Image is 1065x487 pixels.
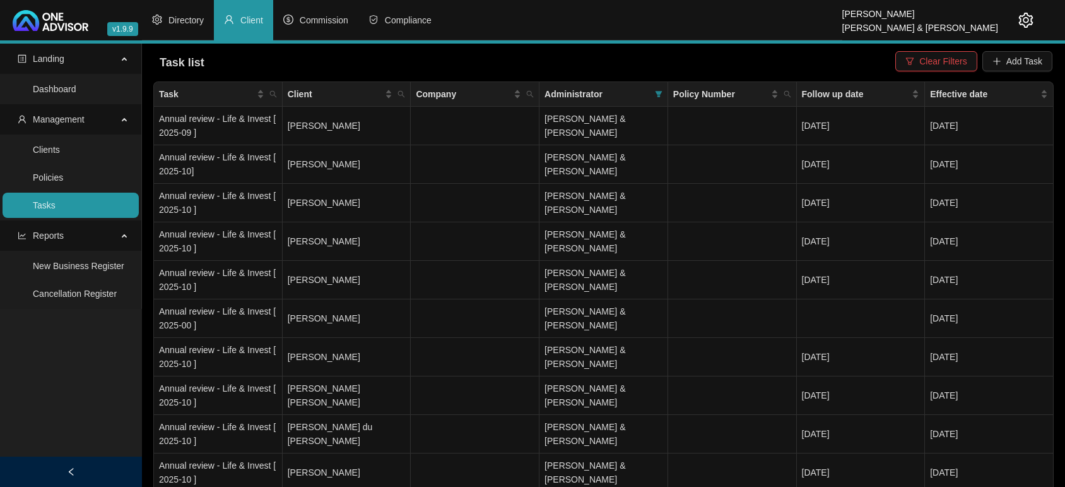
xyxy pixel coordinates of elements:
span: left [67,467,76,476]
span: filter [652,85,665,104]
img: 2df55531c6924b55f21c4cf5d4484680-logo-light.svg [13,10,88,31]
td: [PERSON_NAME] [283,107,411,145]
th: Task [154,82,283,107]
td: Annual review - Life & Invest [ 2025-10 ] [154,222,283,261]
td: [DATE] [797,261,926,299]
span: Compliance [385,15,432,25]
span: search [526,90,534,98]
span: Landing [33,54,64,64]
td: [PERSON_NAME] [283,145,411,184]
td: [PERSON_NAME] [283,261,411,299]
span: [PERSON_NAME] & [PERSON_NAME] [544,383,625,407]
span: dollar [283,15,293,25]
span: Task [159,87,254,101]
span: Client [240,15,263,25]
span: [PERSON_NAME] & [PERSON_NAME] [544,422,625,446]
button: Clear Filters [895,51,977,71]
span: Administrator [544,87,650,101]
span: Task list [160,56,204,69]
span: user [18,115,26,124]
span: filter [905,57,914,66]
td: Annual review - Life & Invest [ 2025-10 ] [154,338,283,376]
td: [DATE] [925,261,1054,299]
td: [DATE] [797,376,926,415]
span: Reports [33,231,64,241]
td: [DATE] [925,415,1054,454]
td: [PERSON_NAME] [283,338,411,376]
span: safety [368,15,379,25]
span: setting [1018,13,1033,28]
span: search [395,85,408,104]
th: Policy Number [668,82,797,107]
span: [PERSON_NAME] & [PERSON_NAME] [544,460,625,484]
td: Annual review - Life & Invest [ 2025-00 ] [154,299,283,338]
td: [PERSON_NAME] [283,184,411,222]
span: [PERSON_NAME] & [PERSON_NAME] [544,306,625,330]
div: [PERSON_NAME] [842,3,998,17]
th: Follow up date [797,82,926,107]
span: Add Task [1006,54,1042,68]
td: [DATE] [925,184,1054,222]
td: [PERSON_NAME] [283,222,411,261]
span: v1.9.9 [107,22,138,36]
td: [PERSON_NAME] [PERSON_NAME] [283,376,411,415]
span: search [784,90,791,98]
td: [DATE] [925,299,1054,338]
span: Company [416,87,511,101]
span: Follow up date [802,87,910,101]
span: plus [992,57,1001,66]
a: New Business Register [33,261,124,271]
span: search [397,90,405,98]
span: Clear Filters [919,54,967,68]
th: Effective date [925,82,1054,107]
span: Directory [168,15,204,25]
span: [PERSON_NAME] & [PERSON_NAME] [544,345,625,369]
a: Clients [33,145,60,155]
td: Annual review - Life & Invest [ 2025-09 ] [154,107,283,145]
span: Policy Number [673,87,768,101]
button: Add Task [982,51,1052,71]
td: [DATE] [797,184,926,222]
span: [PERSON_NAME] & [PERSON_NAME] [544,114,625,138]
td: [DATE] [925,145,1054,184]
td: [DATE] [925,222,1054,261]
td: Annual review - Life & Invest [ 2025-10 ] [154,261,283,299]
td: Annual review - Life & Invest [ 2025-10 ] [154,376,283,415]
span: search [267,85,279,104]
span: line-chart [18,231,26,240]
td: [DATE] [925,338,1054,376]
td: [DATE] [925,107,1054,145]
span: search [269,90,277,98]
a: Cancellation Register [33,289,117,299]
a: Dashboard [33,84,76,94]
span: search [524,85,536,104]
div: [PERSON_NAME] & [PERSON_NAME] [842,17,998,31]
td: Annual review - Life & Invest [ 2025-10] [154,145,283,184]
td: [DATE] [925,376,1054,415]
span: Effective date [930,87,1038,101]
span: [PERSON_NAME] & [PERSON_NAME] [544,152,625,176]
td: [PERSON_NAME] [283,299,411,338]
span: search [781,85,794,104]
span: Management [33,114,85,124]
span: setting [152,15,162,25]
span: profile [18,54,26,63]
span: [PERSON_NAME] & [PERSON_NAME] [544,268,625,292]
td: Annual review - Life & Invest [ 2025-10 ] [154,184,283,222]
td: Annual review - Life & Invest [ 2025-10 ] [154,415,283,454]
span: Commission [300,15,348,25]
a: Policies [33,172,63,183]
th: Client [283,82,411,107]
td: [DATE] [797,145,926,184]
td: [DATE] [797,107,926,145]
span: [PERSON_NAME] & [PERSON_NAME] [544,229,625,253]
td: [DATE] [797,222,926,261]
span: Client [288,87,383,101]
td: [DATE] [797,415,926,454]
span: filter [655,90,662,98]
td: [DATE] [797,338,926,376]
th: Company [411,82,539,107]
span: user [224,15,234,25]
a: Tasks [33,200,56,210]
span: [PERSON_NAME] & [PERSON_NAME] [544,191,625,215]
